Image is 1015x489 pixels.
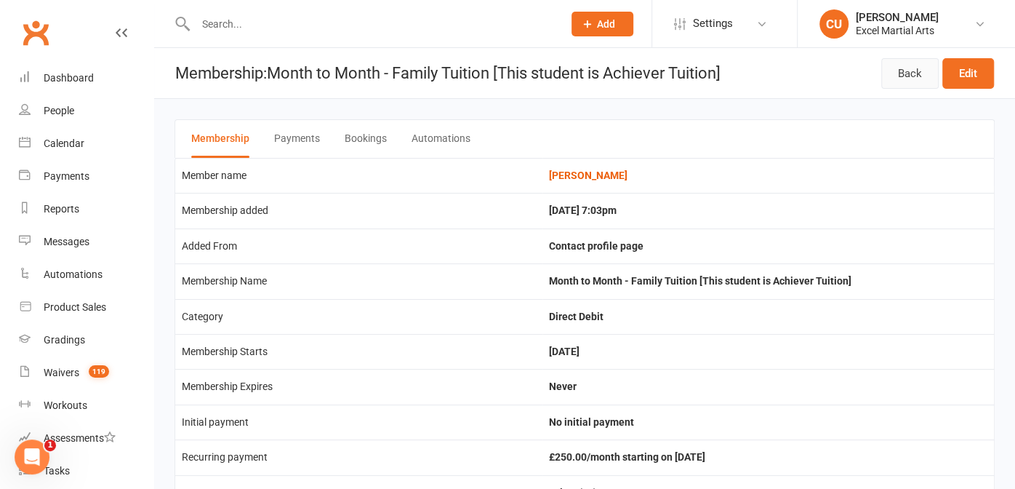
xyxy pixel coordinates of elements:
div: Payments [44,170,89,182]
a: Dashboard [19,62,153,95]
td: Membership Name [175,263,542,298]
div: Calendar [44,138,84,149]
td: Month to Month - Family Tuition [This student is Achiever Tuition] [542,263,994,298]
td: £250.00/month starting on [DATE] [542,440,994,474]
a: Workouts [19,389,153,422]
div: Workouts [44,399,87,411]
button: Membership [191,120,249,158]
button: Automations [412,120,470,158]
td: No initial payment [542,405,994,440]
td: Direct Debit [542,299,994,334]
div: Never [549,381,987,392]
span: Add [597,18,615,30]
a: Reports [19,193,153,226]
a: [PERSON_NAME] [549,170,627,181]
div: Waivers [44,367,79,378]
a: Messages [19,226,153,258]
td: Member name [175,158,542,193]
div: [PERSON_NAME] [856,11,939,24]
td: Membership Starts [175,334,542,369]
a: Calendar [19,127,153,160]
input: Search... [191,14,553,34]
div: Messages [44,236,89,247]
td: [DATE] [542,334,994,369]
div: Excel Martial Arts [856,24,939,37]
div: Tasks [44,465,70,477]
button: Bookings [345,120,387,158]
td: Membership Expires [175,369,542,404]
td: Added From [175,228,542,263]
a: People [19,95,153,127]
td: [DATE] 7:03pm [542,193,994,228]
span: 119 [89,365,109,378]
div: Gradings [44,334,85,346]
a: Product Sales [19,291,153,324]
a: Back [881,58,939,89]
td: Category [175,299,542,334]
button: Add [571,12,633,36]
a: Tasks [19,455,153,488]
div: Assessments [44,432,116,444]
span: 1 [44,440,56,451]
a: Gradings [19,324,153,357]
a: Clubworx [17,15,54,51]
td: Contact profile page [542,228,994,263]
div: Automations [44,269,103,280]
a: Edit [942,58,994,89]
div: Dashboard [44,72,94,84]
td: Membership added [175,193,542,228]
td: Recurring payment [175,440,542,474]
td: Initial payment [175,405,542,440]
a: Automations [19,258,153,291]
a: Assessments [19,422,153,455]
span: Settings [693,7,733,40]
a: Waivers 119 [19,357,153,389]
a: Payments [19,160,153,193]
div: People [44,105,74,116]
div: CU [819,9,848,39]
div: Product Sales [44,301,106,313]
button: Payments [274,120,320,158]
h1: Membership: Month to Month - Family Tuition [This student is Achiever Tuition] [154,48,721,98]
iframe: Intercom live chat [15,440,49,474]
div: Reports [44,203,79,215]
